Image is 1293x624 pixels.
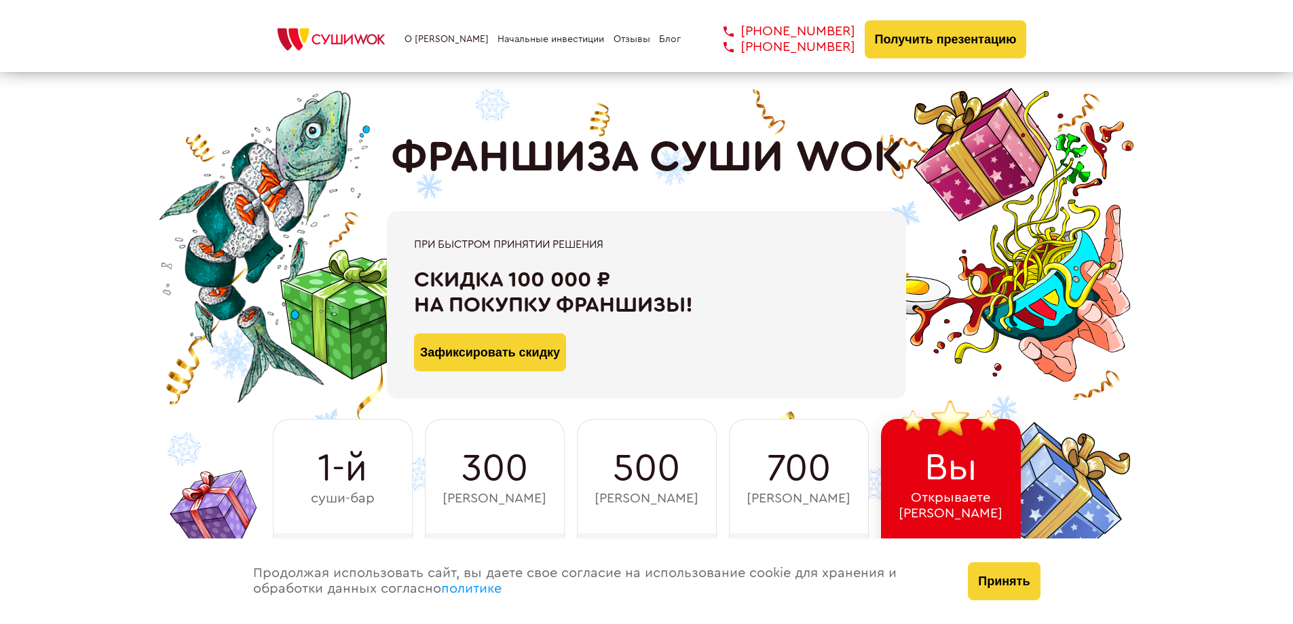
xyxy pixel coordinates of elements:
[881,533,1021,582] div: 2025
[414,268,879,318] div: Скидка 100 000 ₽ на покупку франшизы!
[414,238,879,251] div: При быстром принятии решения
[405,34,489,45] a: О [PERSON_NAME]
[767,447,831,490] span: 700
[498,34,604,45] a: Начальные инвестиции
[267,24,396,54] img: СУШИWOK
[318,447,367,490] span: 1-й
[703,39,855,55] a: [PHONE_NUMBER]
[462,447,528,490] span: 300
[425,533,565,582] div: 2014
[273,533,413,582] div: 2011
[443,491,546,507] span: [PERSON_NAME]
[659,34,681,45] a: Блог
[613,447,680,490] span: 500
[865,20,1027,58] button: Получить презентацию
[614,34,650,45] a: Отзывы
[747,491,850,507] span: [PERSON_NAME]
[391,132,903,183] h1: ФРАНШИЗА СУШИ WOK
[240,538,955,624] div: Продолжая использовать сайт, вы даете свое согласие на использование cookie для хранения и обрабо...
[441,582,502,595] a: политике
[729,533,869,582] div: 2021
[595,491,698,507] span: [PERSON_NAME]
[311,491,375,507] span: суши-бар
[577,533,717,582] div: 2016
[703,24,855,39] a: [PHONE_NUMBER]
[899,490,1002,521] span: Открываете [PERSON_NAME]
[968,562,1040,600] button: Принять
[414,333,566,371] button: Зафиксировать скидку
[924,446,977,490] span: Вы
